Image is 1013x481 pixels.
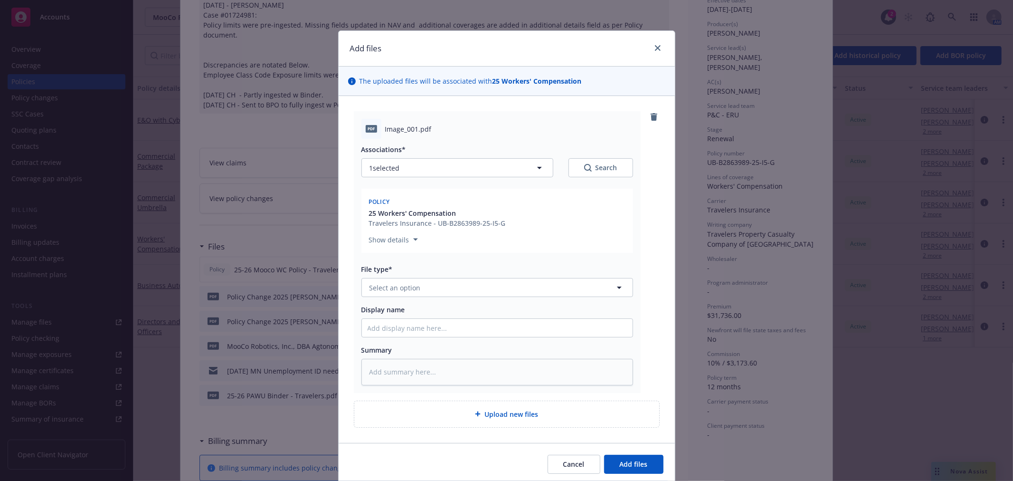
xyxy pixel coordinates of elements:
input: Add display name here... [362,319,633,337]
div: Upload new files [354,401,660,428]
span: File type* [361,265,393,274]
button: Select an option [361,278,633,297]
span: Display name [361,305,405,314]
span: Summary [361,346,392,355]
span: Upload new files [484,409,538,419]
span: Select an option [369,283,421,293]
